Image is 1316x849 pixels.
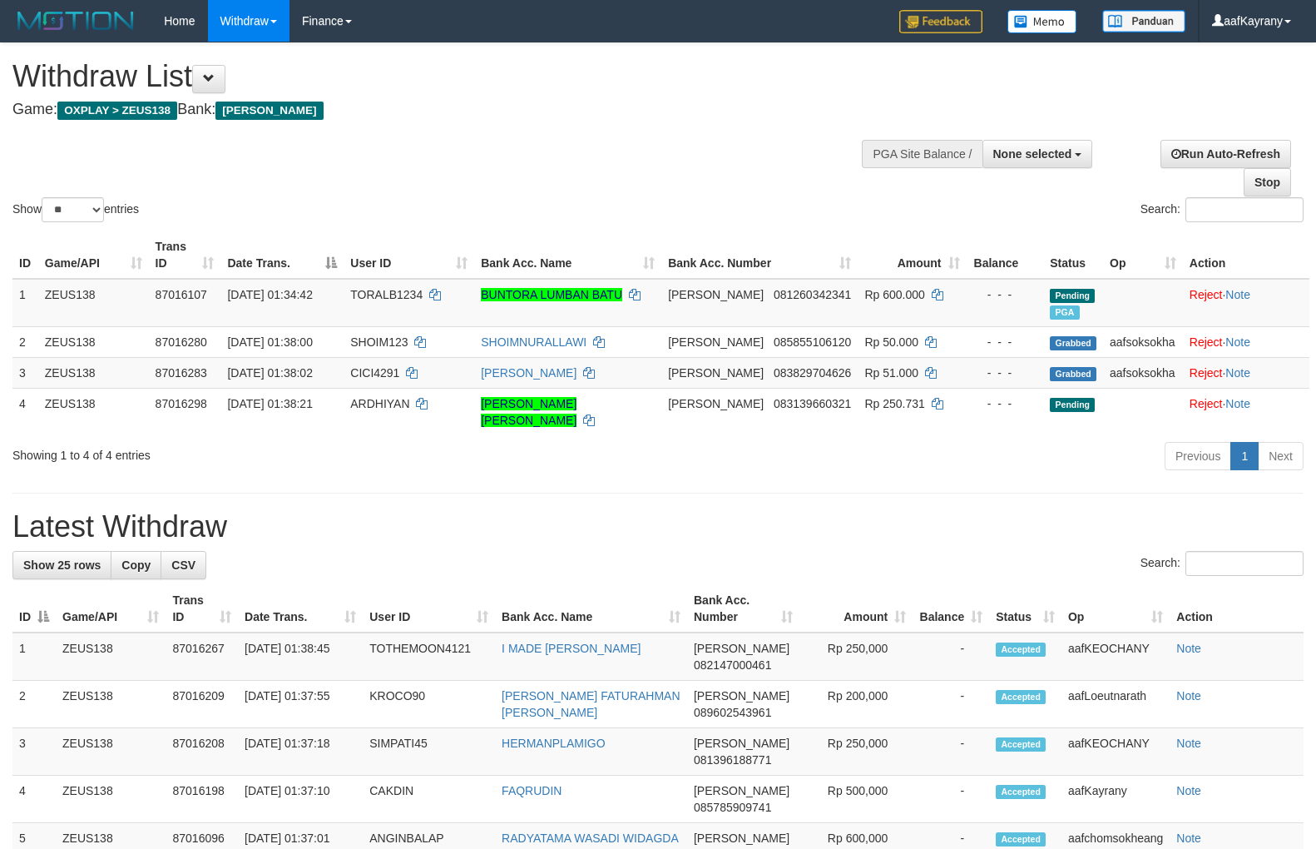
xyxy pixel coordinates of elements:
[996,737,1046,752] span: Accepted
[350,335,408,349] span: SHOIM123
[1176,784,1201,797] a: Note
[350,366,399,380] span: CICI4291
[12,633,56,681] td: 1
[1176,737,1201,750] a: Note
[238,585,363,633] th: Date Trans.: activate to sort column ascending
[973,334,1037,350] div: - - -
[1050,289,1095,303] span: Pending
[12,510,1304,544] h1: Latest Withdraw
[1225,335,1250,349] a: Note
[227,366,312,380] span: [DATE] 01:38:02
[1183,357,1309,388] td: ·
[913,681,989,728] td: -
[38,279,149,327] td: ZEUS138
[913,776,989,823] td: -
[166,728,238,776] td: 87016208
[156,397,207,410] span: 87016298
[982,140,1093,168] button: None selected
[973,286,1037,303] div: - - -
[481,366,576,380] a: [PERSON_NAME]
[481,397,576,427] a: [PERSON_NAME] [PERSON_NAME]
[227,335,312,349] span: [DATE] 01:38:00
[56,681,166,728] td: ZEUS138
[913,585,989,633] th: Balance: activate to sort column ascending
[858,231,966,279] th: Amount: activate to sort column ascending
[502,689,680,719] a: [PERSON_NAME] FATURAHMAN [PERSON_NAME]
[1183,279,1309,327] td: ·
[1050,305,1079,320] span: Marked by aafchomsokheang
[1050,398,1095,412] span: Pending
[12,102,861,118] h4: Game: Bank:
[694,658,771,672] span: Copy 082147000461 to clipboard
[502,832,679,845] a: RADYATAMA WASADI WIDAGDA
[227,397,312,410] span: [DATE] 01:38:21
[864,288,924,301] span: Rp 600.000
[1225,366,1250,380] a: Note
[1007,10,1077,33] img: Button%20Memo.svg
[350,288,423,301] span: TORALB1234
[996,832,1046,847] span: Accepted
[38,357,149,388] td: ZEUS138
[12,231,38,279] th: ID
[774,397,851,410] span: Copy 083139660321 to clipboard
[1176,642,1201,655] a: Note
[57,102,177,120] span: OXPLAY > ZEUS138
[1102,10,1185,32] img: panduan.png
[1061,633,1170,681] td: aafKEOCHANY
[363,633,495,681] td: TOTHEMOON4121
[1183,231,1309,279] th: Action
[56,633,166,681] td: ZEUS138
[774,288,851,301] span: Copy 081260342341 to clipboard
[12,585,56,633] th: ID: activate to sort column descending
[502,784,562,797] a: FAQRUDIN
[166,633,238,681] td: 87016267
[42,197,104,222] select: Showentries
[1043,231,1103,279] th: Status
[227,288,312,301] span: [DATE] 01:34:42
[38,388,149,435] td: ZEUS138
[474,231,661,279] th: Bank Acc. Name: activate to sort column ascending
[799,633,913,681] td: Rp 250,000
[1225,397,1250,410] a: Note
[799,585,913,633] th: Amount: activate to sort column ascending
[481,335,586,349] a: SHOIMNURALLAWI
[12,60,861,93] h1: Withdraw List
[1185,551,1304,576] input: Search:
[1061,585,1170,633] th: Op: activate to sort column ascending
[1230,442,1259,470] a: 1
[56,776,166,823] td: ZEUS138
[56,585,166,633] th: Game/API: activate to sort column ascending
[1103,231,1183,279] th: Op: activate to sort column ascending
[1103,357,1183,388] td: aafsoksokha
[12,728,56,776] td: 3
[1061,681,1170,728] td: aafLoeutnarath
[1140,551,1304,576] label: Search:
[1190,288,1223,301] a: Reject
[661,231,858,279] th: Bank Acc. Number: activate to sort column ascending
[1183,388,1309,435] td: ·
[12,440,536,464] div: Showing 1 to 4 of 4 entries
[899,10,982,33] img: Feedback.jpg
[1176,689,1201,703] a: Note
[166,681,238,728] td: 87016209
[1244,168,1291,196] a: Stop
[694,642,789,655] span: [PERSON_NAME]
[1165,442,1231,470] a: Previous
[864,397,924,410] span: Rp 250.731
[1258,442,1304,470] a: Next
[694,801,771,814] span: Copy 085785909741 to clipboard
[694,753,771,767] span: Copy 081396188771 to clipboard
[1190,366,1223,380] a: Reject
[56,728,166,776] td: ZEUS138
[38,326,149,357] td: ZEUS138
[12,326,38,357] td: 2
[694,706,771,719] span: Copy 089602543961 to clipboard
[111,551,161,579] a: Copy
[996,785,1046,799] span: Accepted
[12,776,56,823] td: 4
[1061,776,1170,823] td: aafKayrany
[238,633,363,681] td: [DATE] 01:38:45
[38,231,149,279] th: Game/API: activate to sort column ascending
[238,681,363,728] td: [DATE] 01:37:55
[12,357,38,388] td: 3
